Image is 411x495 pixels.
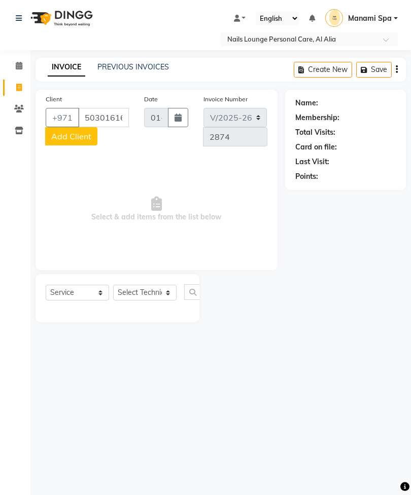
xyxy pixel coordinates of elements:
[46,108,79,127] button: +971
[48,58,85,77] a: INVOICE
[295,142,337,153] div: Card on file:
[51,131,91,141] span: Add Client
[26,4,95,32] img: logo
[295,112,339,123] div: Membership:
[356,62,392,78] button: Save
[46,95,62,104] label: Client
[78,108,129,127] input: Search by Name/Mobile/Email/Code
[97,62,169,71] a: PREVIOUS INVOICES
[203,95,248,104] label: Invoice Number
[294,62,352,78] button: Create New
[45,127,97,145] button: Add Client
[144,95,158,104] label: Date
[184,284,209,300] input: Search or Scan
[348,13,392,24] span: Manami Spa
[295,171,318,182] div: Points:
[295,98,318,108] div: Name:
[46,159,267,260] span: Select & add items from the list below
[295,127,335,138] div: Total Visits:
[325,9,343,27] img: Manami Spa
[295,157,329,167] div: Last Visit:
